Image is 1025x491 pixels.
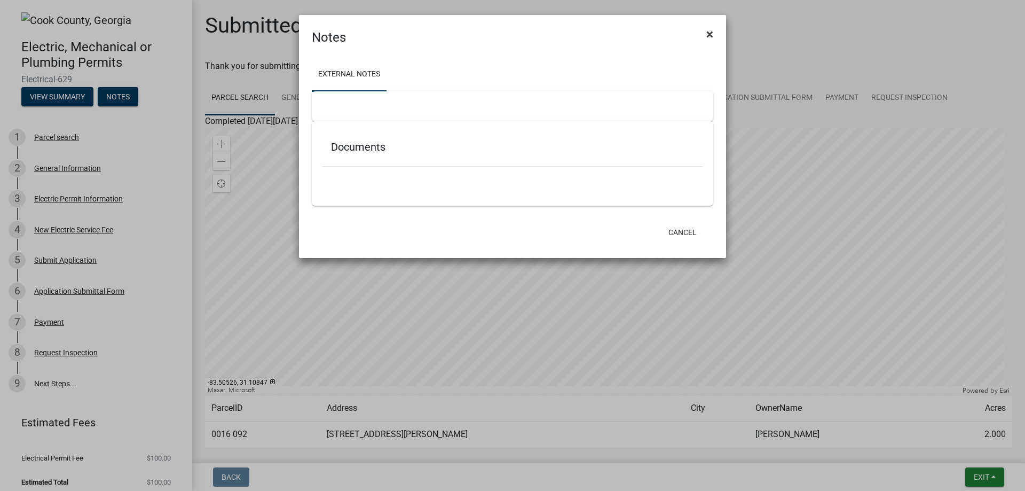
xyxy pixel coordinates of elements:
[331,141,694,153] h5: Documents
[706,27,713,42] span: ×
[312,58,387,92] a: External Notes
[312,28,346,47] h4: Notes
[698,19,722,49] button: Close
[660,223,705,242] button: Cancel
